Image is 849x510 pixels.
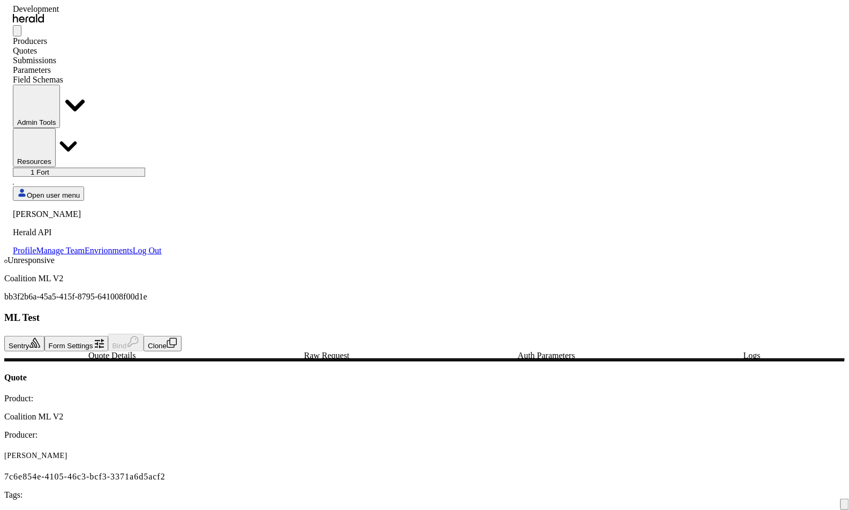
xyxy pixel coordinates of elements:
[13,228,162,237] p: Herald API
[13,46,162,56] div: Quotes
[7,256,55,265] span: Unresponsive
[13,85,60,128] button: internal dropdown menu
[13,209,162,256] div: Open user menu
[4,274,845,283] p: Coalition ML V2
[13,4,162,14] div: Development
[13,65,162,75] div: Parameters
[4,373,845,382] h4: Quote
[304,351,350,360] span: Raw Request
[13,56,162,65] div: Submissions
[4,448,845,463] p: [PERSON_NAME]
[4,336,44,351] button: Sentry
[13,246,36,255] a: Profile
[4,430,845,440] p: Producer:
[4,312,845,324] h3: ML Test
[13,75,162,85] div: Field Schemas
[13,186,84,201] button: Open user menu
[743,351,761,360] span: Logs
[44,336,108,351] button: Form Settings
[13,128,56,167] button: Resources dropdown menu
[88,351,136,360] span: Quote Details
[133,246,162,255] a: Log Out
[13,36,162,46] div: Producers
[27,191,80,199] span: Open user menu
[4,394,845,403] p: Product:
[13,209,162,219] p: [PERSON_NAME]
[4,412,845,422] p: Coalition ML V2
[4,472,845,482] p: 7c6e854e-4105-46c3-bcf3-3371a6d5acf2
[13,14,44,23] img: Herald Logo
[518,351,575,360] span: Auth Parameters
[4,490,845,500] p: Tags:
[85,246,133,255] a: Envrionments
[144,336,182,351] button: Clone
[108,334,144,351] button: Bind
[36,246,85,255] a: Manage Team
[4,292,845,302] p: bb3f2b6a-45a5-415f-8795-641008f00d1e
